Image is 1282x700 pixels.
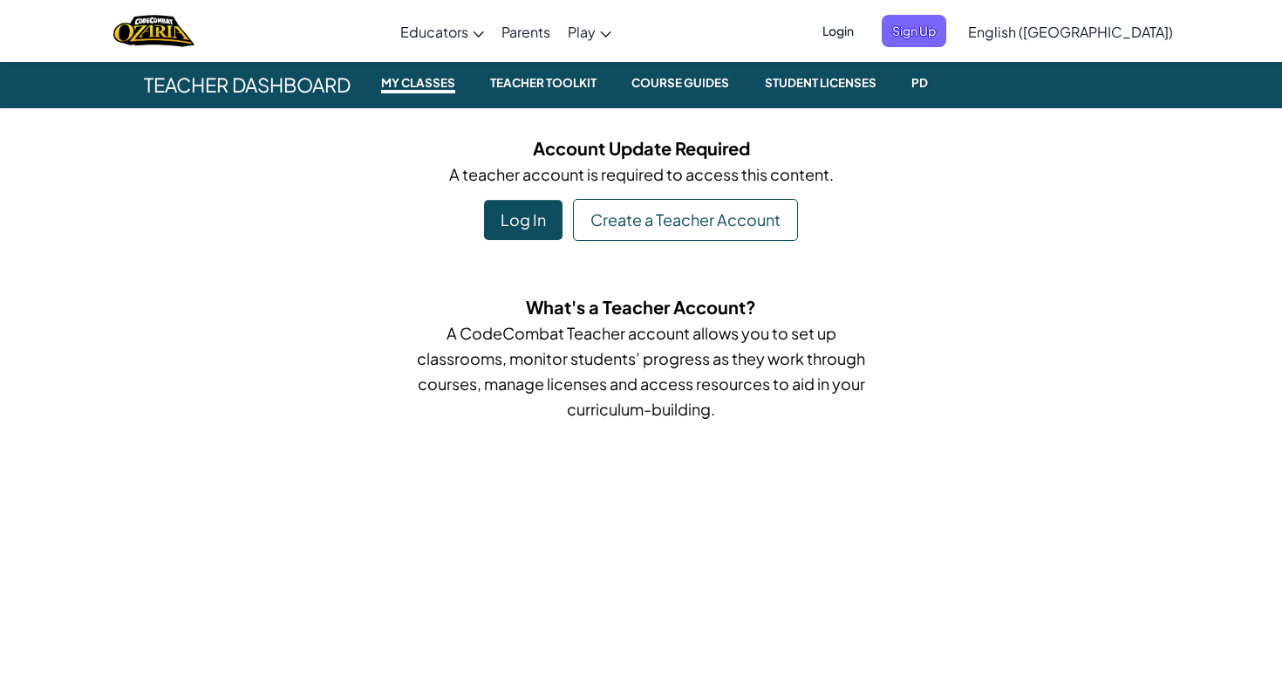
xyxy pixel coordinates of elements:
a: Course Guides [614,61,747,108]
p: A teacher account is required to access this content. [144,161,1138,187]
a: PD [894,61,945,108]
small: Teacher Toolkit [483,72,603,93]
small: My Classes [381,72,455,93]
a: Student Licenses [747,61,894,108]
a: Teacher Toolkit [473,61,614,108]
a: Ozaria by CodeCombat logo [113,13,194,49]
a: Play [559,8,620,55]
img: Home [113,13,194,49]
button: Login [812,15,864,47]
div: Log In [484,200,563,240]
a: Educators [392,8,493,55]
span: Educators [400,23,468,41]
a: Parents [493,8,559,55]
h5: What's a Teacher Account? [406,293,876,320]
button: Sign Up [882,15,946,47]
p: A CodeCombat Teacher account allows you to set up classrooms, monitor students’ progress as they ... [406,320,876,422]
small: Student Licenses [758,72,883,93]
small: PD [904,72,935,93]
h5: Account Update Required [144,134,1138,161]
a: Create a Teacher Account [573,199,798,241]
a: English ([GEOGRAPHIC_DATA]) [959,8,1182,55]
small: Course Guides [624,72,736,93]
span: Play [568,23,596,41]
span: Teacher Dashboard [131,61,364,108]
a: My Classes [364,61,473,108]
span: English ([GEOGRAPHIC_DATA]) [968,23,1173,41]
